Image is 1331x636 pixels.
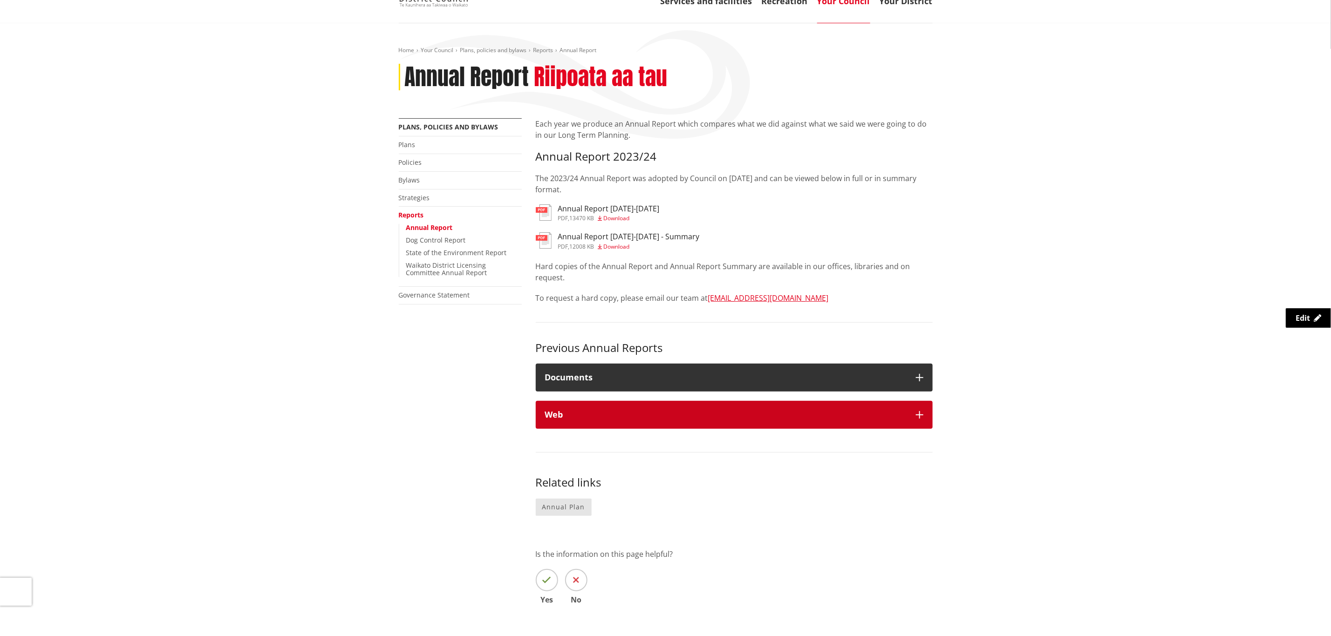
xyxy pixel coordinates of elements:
[536,596,558,603] span: Yes
[558,216,660,221] div: ,
[536,261,933,283] p: Hard copies of the Annual Report and Annual Report Summary are available in our offices, librarie...
[565,596,587,603] span: No
[536,341,933,355] h3: Previous Annual Reports
[558,243,568,250] span: pdf
[421,46,454,54] a: Your Council
[406,261,487,277] a: Waikato District Licensing Committee Annual Report
[558,244,700,250] div: ,
[1286,308,1331,328] a: Edit
[536,173,933,195] p: The 2023/24 Annual Report was adopted by Council on [DATE] and can be viewed below in full or in ...
[708,293,829,303] a: [EMAIL_ADDRESS][DOMAIN_NAME]
[399,193,430,202] a: Strategies
[604,243,630,250] span: Download
[533,46,553,54] a: Reports
[536,548,933,560] p: Is the information on this page helpful?
[604,214,630,222] span: Download
[406,248,507,257] a: State of the Environment Report
[536,232,552,249] img: document-pdf.svg
[399,122,498,131] a: Plans, policies and bylaws
[399,176,420,184] a: Bylaws
[536,499,592,516] a: Annual Plan
[536,364,933,392] button: Documents
[536,118,933,141] p: Each year we produce an Annual Report which compares what we did against what we said we were goi...
[406,236,466,244] a: Dog Control Report
[399,47,933,54] nav: breadcrumb
[536,292,933,304] p: To request a hard copy, please email our team at
[1288,597,1322,630] iframe: Messenger Launcher
[558,204,660,213] h3: Annual Report [DATE]-[DATE]
[399,210,424,219] a: Reports
[570,214,594,222] span: 13470 KB
[536,204,552,221] img: document-pdf.svg
[536,401,933,429] button: Web
[1296,313,1310,323] span: Edit
[536,232,700,249] a: Annual Report [DATE]-[DATE] - Summary pdf,12008 KB Download
[570,243,594,250] span: 12008 KB
[558,232,700,241] h3: Annual Report [DATE]-[DATE] - Summary
[560,46,597,54] span: Annual Report
[399,291,470,299] a: Governance Statement
[545,373,907,382] h4: Documents
[536,476,933,489] h3: Related links
[460,46,527,54] a: Plans, policies and bylaws
[399,158,422,167] a: Policies
[399,140,416,149] a: Plans
[399,46,415,54] a: Home
[545,410,907,419] h4: Web
[534,64,668,91] h2: Riipoata aa tau
[406,223,453,232] a: Annual Report
[536,204,660,221] a: Annual Report [DATE]-[DATE] pdf,13470 KB Download
[558,214,568,222] span: pdf
[405,64,529,91] h1: Annual Report
[536,150,933,163] h3: Annual Report 2023/24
